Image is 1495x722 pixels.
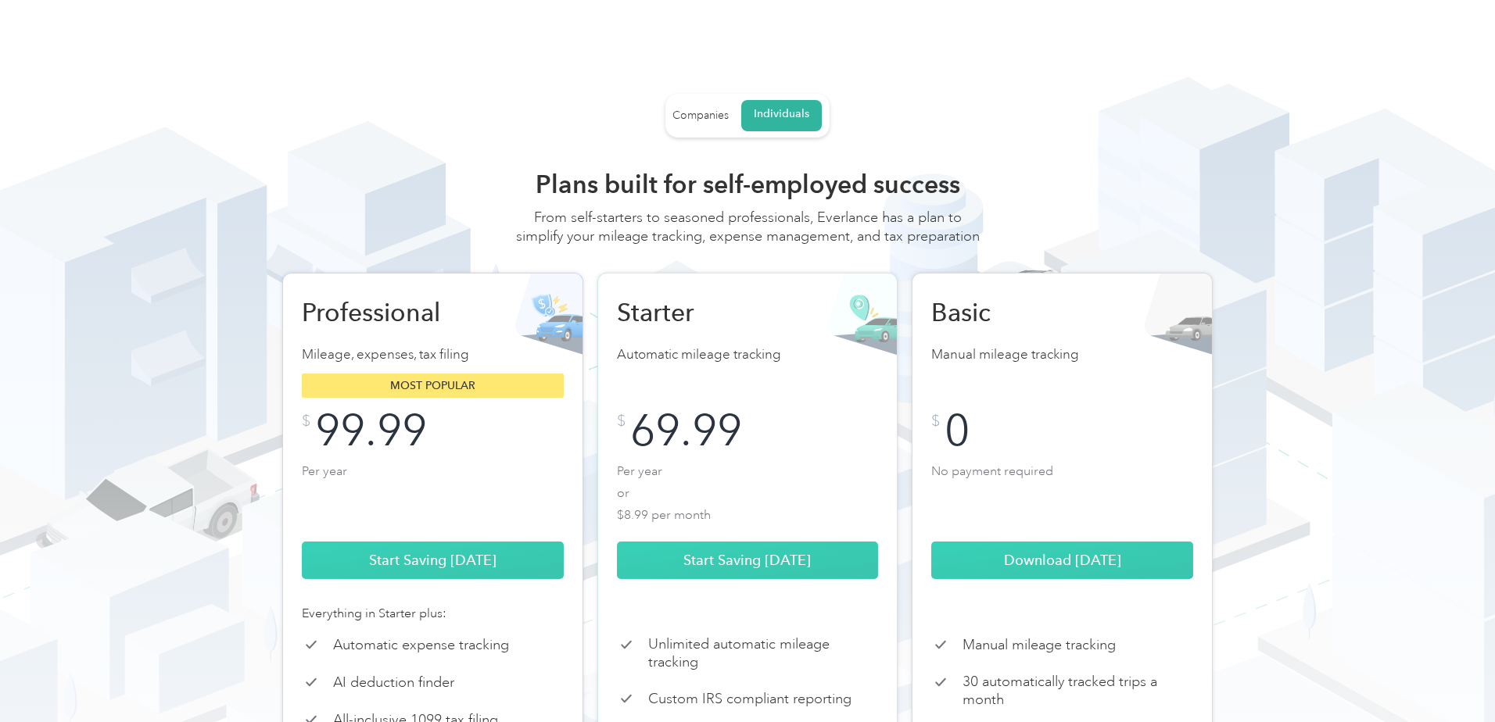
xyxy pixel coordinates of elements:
[315,413,427,448] div: 99.99
[302,460,564,523] p: Per year
[302,413,310,429] div: $
[931,413,940,429] div: $
[931,344,1193,366] p: Manual mileage tracking
[630,413,742,448] div: 69.99
[931,541,1193,579] a: Download [DATE]
[963,673,1193,708] p: 30 automatically tracked trips a month
[513,208,982,261] div: From self-starters to seasoned professionals, Everlance has a plan to simplify your mileage track...
[333,636,509,654] p: Automatic expense tracking
[302,604,564,623] div: Everything in Starter plus:
[617,344,879,366] p: Automatic mileage tracking
[333,674,454,692] p: AI deduction finder
[513,169,982,200] h2: Plans built for self-employed success
[302,541,564,579] a: Start Saving [DATE]
[617,541,879,579] a: Start Saving [DATE]
[302,297,466,328] h2: Professional
[302,344,564,366] p: Mileage, expenses, tax filing
[754,107,809,121] div: Individuals
[302,374,564,398] div: Most popular
[648,635,879,670] p: Unlimited automatic mileage tracking
[617,460,879,523] p: Per year or $8.99 per month
[617,413,626,429] div: $
[963,636,1116,654] p: Manual mileage tracking
[931,297,1095,328] h2: Basic
[672,109,729,123] div: Companies
[945,413,970,448] div: 0
[931,460,1193,523] p: No payment required
[617,297,781,328] h2: Starter
[648,690,851,708] p: Custom IRS compliant reporting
